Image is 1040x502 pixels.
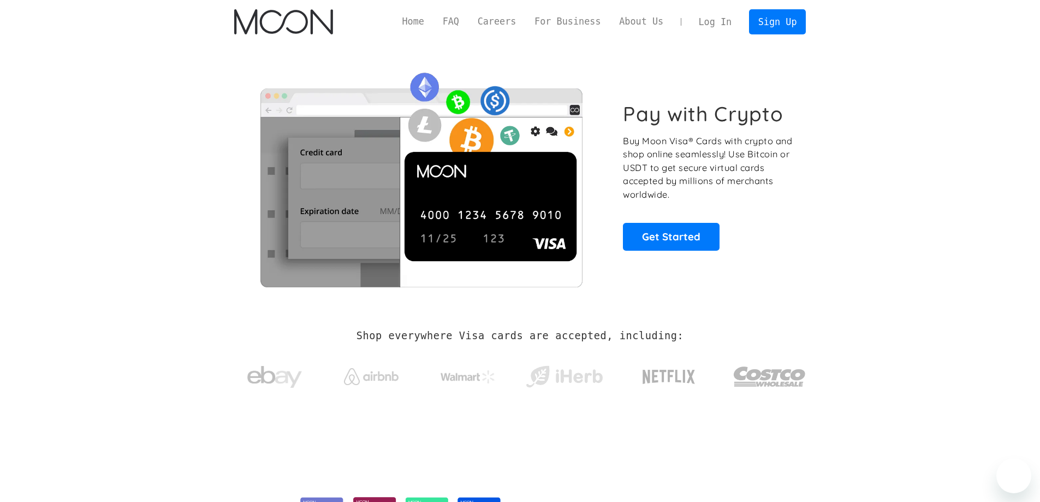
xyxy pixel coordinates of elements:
img: Walmart [441,370,495,383]
a: Walmart [427,359,508,389]
img: Moon Logo [234,9,333,34]
a: Log In [690,10,741,34]
a: Sign Up [749,9,806,34]
a: FAQ [433,15,468,28]
a: Get Started [623,223,720,250]
img: Moon Cards let you spend your crypto anywhere Visa is accepted. [234,65,608,287]
a: Home [393,15,433,28]
a: Netflix [620,352,718,396]
img: Costco [733,356,806,397]
img: Airbnb [344,368,399,385]
a: home [234,9,333,34]
a: Careers [468,15,525,28]
p: Buy Moon Visa® Cards with crypto and shop online seamlessly! Use Bitcoin or USDT to get secure vi... [623,134,794,202]
img: Netflix [641,363,696,391]
img: ebay [247,360,302,394]
a: Airbnb [330,357,412,391]
img: iHerb [524,363,605,391]
a: iHerb [524,352,605,397]
h1: Pay with Crypto [623,102,783,126]
a: For Business [525,15,610,28]
a: About Us [610,15,673,28]
a: Costco [733,345,806,403]
iframe: 启动消息传送窗口的按钮 [996,458,1031,493]
a: ebay [234,349,316,400]
h2: Shop everywhere Visa cards are accepted, including: [356,330,684,342]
